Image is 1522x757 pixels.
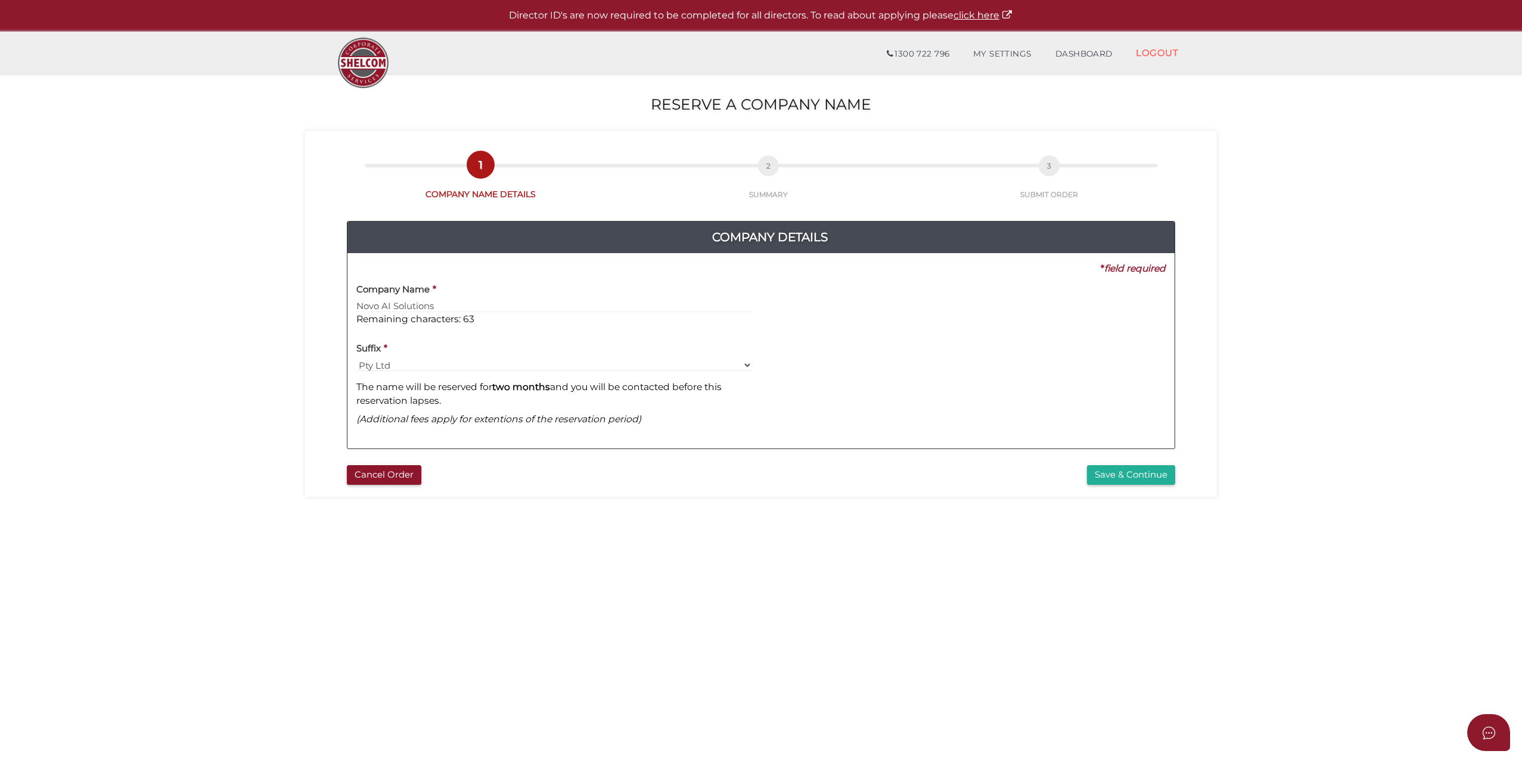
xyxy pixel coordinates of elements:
[347,465,421,485] button: Cancel Order
[335,167,626,200] a: 1COMPANY NAME DETAILS
[1039,155,1060,176] span: 3
[626,169,911,200] a: 2SUMMARY
[356,285,430,295] h4: Company Name
[356,381,770,407] p: The name will be reserved for and you will be contacted before this reservation lapses.
[356,313,474,325] span: Remaining characters: 63
[332,32,395,94] img: Logo
[1043,42,1125,66] a: DASHBOARD
[953,10,1013,21] a: click here
[758,155,779,176] span: 2
[492,381,550,392] b: two months
[1087,465,1175,485] button: Save & Continue
[1104,263,1166,274] i: field required
[875,42,961,66] a: 1300 722 796
[912,169,1187,200] a: 3SUBMIT ORDER
[1124,41,1190,65] a: LOGOUT
[961,42,1043,66] a: MY SETTINGS
[1467,714,1510,751] button: Open asap
[470,154,491,175] span: 1
[30,9,1492,23] p: Director ID's are now required to be completed for all directors. To read about applying please
[356,228,1184,247] h4: Company Details
[356,344,381,354] h4: Suffix
[356,413,641,425] i: (Additional fees apply for extentions of the reservation period)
